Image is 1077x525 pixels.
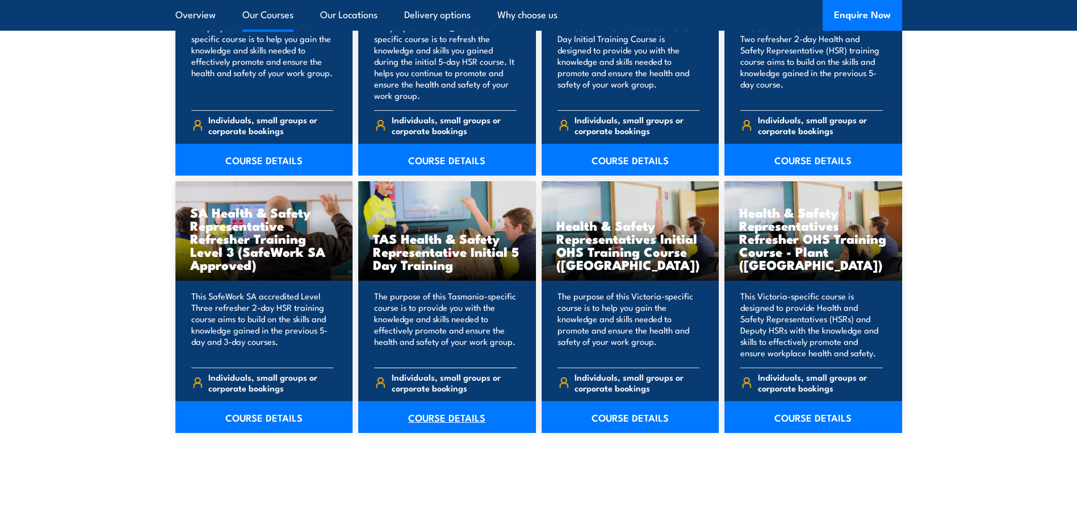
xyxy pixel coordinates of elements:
[558,290,700,359] p: The purpose of this Victoria-specific course is to help you gain the knowledge and skills needed ...
[724,144,902,176] a: COURSE DETAILS
[575,114,699,136] span: Individuals, small groups or corporate bookings
[542,401,719,433] a: COURSE DETAILS
[358,144,536,176] a: COURSE DETAILS
[175,401,353,433] a: COURSE DETAILS
[208,114,333,136] span: Individuals, small groups or corporate bookings
[758,114,883,136] span: Individuals, small groups or corporate bookings
[358,401,536,433] a: COURSE DETAILS
[556,219,705,271] h3: Health & Safety Representatives Initial OHS Training Course ([GEOGRAPHIC_DATA])
[374,290,517,359] p: The purpose of this Tasmania-specific course is to provide you with the knowledge and skills need...
[758,372,883,393] span: Individuals, small groups or corporate bookings
[392,372,517,393] span: Individuals, small groups or corporate bookings
[575,372,699,393] span: Individuals, small groups or corporate bookings
[740,22,883,101] p: This SafeWork SA accredited Level Two refresher 2-day Health and Safety Representative (HSR) trai...
[191,290,334,359] p: This SafeWork SA accredited Level Three refresher 2-day HSR training course aims to build on the ...
[374,22,517,101] p: The purpose of this Queensland-specific course is to refresh the knowledge and skills you gained ...
[542,144,719,176] a: COURSE DETAILS
[191,22,334,101] p: The purpose of this Queensland-specific course is to help you gain the knowledge and skills neede...
[558,22,700,101] p: This SafeWork SA accredited HSR 5 Day Initial Training Course is designed to provide you with the...
[208,372,333,393] span: Individuals, small groups or corporate bookings
[175,144,353,176] a: COURSE DETAILS
[739,206,887,271] h3: Health & Safety Representatives Refresher OHS Training Course - Plant ([GEOGRAPHIC_DATA])
[740,290,883,359] p: This Victoria-specific course is designed to provide Health and Safety Representatives (HSRs) and...
[724,401,902,433] a: COURSE DETAILS
[392,114,517,136] span: Individuals, small groups or corporate bookings
[190,206,338,271] h3: SA Health & Safety Representative Refresher Training Level 3 (SafeWork SA Approved)
[373,232,521,271] h3: TAS Health & Safety Representative Initial 5 Day Training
